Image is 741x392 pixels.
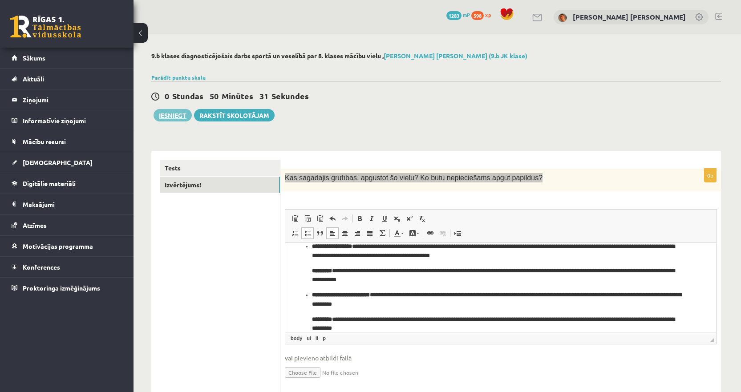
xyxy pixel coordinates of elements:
[23,284,100,292] span: Proktoringa izmēģinājums
[391,213,403,224] a: Apakšraksts
[10,16,81,38] a: Rīgas 1. Tālmācības vidusskola
[285,353,717,363] span: vai pievieno atbildi failā
[165,91,169,101] span: 0
[23,242,93,250] span: Motivācijas programma
[573,12,686,21] a: [PERSON_NAME] [PERSON_NAME]
[12,173,122,194] a: Digitālie materiāli
[416,213,428,224] a: Noņemt stilus
[12,131,122,152] a: Mācību resursi
[285,243,716,332] iframe: Bagātinātā teksta redaktors, wiswyg-editor-user-answer-47024778689720
[160,177,280,193] a: Izvērtējums!
[314,334,320,342] a: li elements
[12,110,122,131] a: Informatīvie ziņojumi
[446,11,470,18] a: 1283 mP
[23,194,122,214] legend: Maksājumi
[339,213,351,224] a: Atkārtot (vadīšanas taustiņš+Y)
[23,89,122,110] legend: Ziņojumi
[151,52,721,60] h2: 9.b klases diagnosticējošais darbs sportā un veselībā par 8. klases mācību vielu ,
[271,91,309,101] span: Sekundes
[12,152,122,173] a: [DEMOGRAPHIC_DATA]
[23,158,93,166] span: [DEMOGRAPHIC_DATA]
[210,91,219,101] span: 50
[12,236,122,256] a: Motivācijas programma
[23,221,47,229] span: Atzīmes
[485,11,491,18] span: xp
[326,227,339,239] a: Izlīdzināt pa kreisi
[12,278,122,298] a: Proktoringa izmēģinājums
[366,213,378,224] a: Slīpraksts (vadīšanas taustiņš+I)
[12,48,122,68] a: Sākums
[222,91,253,101] span: Minūtes
[314,227,326,239] a: Bloka citāts
[154,109,192,121] button: Iesniegt
[314,213,326,224] a: Ievietot no Worda
[305,334,313,342] a: ul elements
[558,13,567,22] img: Kristiāns Aleksandrs Šramko
[12,215,122,235] a: Atzīmes
[406,227,422,239] a: Fona krāsa
[12,69,122,89] a: Aktuāli
[12,257,122,277] a: Konferences
[463,11,470,18] span: mP
[289,334,304,342] a: body elements
[471,11,495,18] a: 598 xp
[23,263,60,271] span: Konferences
[391,227,406,239] a: Teksta krāsa
[704,168,717,182] p: 0p
[23,179,76,187] span: Digitālie materiāli
[12,89,122,110] a: Ziņojumi
[451,227,464,239] a: Ievietot lapas pārtraukumu drukai
[194,109,275,121] a: Rakstīt skolotājam
[289,227,301,239] a: Ievietot/noņemt numurētu sarakstu
[12,194,122,214] a: Maksājumi
[321,334,328,342] a: p elements
[23,137,66,145] span: Mācību resursi
[384,52,527,60] a: [PERSON_NAME] [PERSON_NAME] (9.b JK klase)
[326,213,339,224] a: Atcelt (vadīšanas taustiņš+Z)
[424,227,437,239] a: Saite (vadīšanas taustiņš+K)
[710,338,714,342] span: Mērogot
[446,11,462,20] span: 1283
[23,75,44,83] span: Aktuāli
[23,54,45,62] span: Sākums
[471,11,484,20] span: 598
[351,227,364,239] a: Izlīdzināt pa labi
[259,91,268,101] span: 31
[378,213,391,224] a: Pasvītrojums (vadīšanas taustiņš+U)
[172,91,203,101] span: Stundas
[160,160,280,176] a: Tests
[301,213,314,224] a: Ievietot kā vienkāršu tekstu (vadīšanas taustiņš+pārslēgšanas taustiņš+V)
[376,227,389,239] a: Math
[403,213,416,224] a: Augšraksts
[151,74,206,81] a: Parādīt punktu skalu
[364,227,376,239] a: Izlīdzināt malas
[339,227,351,239] a: Centrēti
[301,227,314,239] a: Ievietot/noņemt sarakstu ar aizzīmēm
[353,213,366,224] a: Treknraksts (vadīšanas taustiņš+B)
[285,174,543,182] span: Kas sagādājis grūtības, apgūstot šo vielu? Ko būtu nepieciešams apgūt papildus?
[437,227,449,239] a: Atsaistīt
[23,110,122,131] legend: Informatīvie ziņojumi
[289,213,301,224] a: Ielīmēt (vadīšanas taustiņš+V)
